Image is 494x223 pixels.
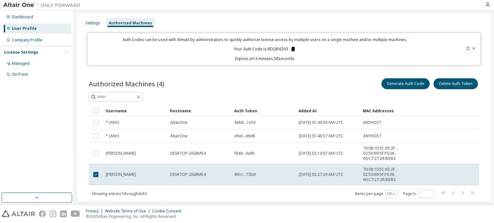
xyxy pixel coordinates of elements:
span: Authorized Machines (4) [89,79,164,88]
p: © 2025 Altair Engineering, Inc. All Rights Reserved. [86,214,185,219]
button: 10 [387,191,396,196]
span: Items per page [355,190,397,198]
img: facebook.svg [39,210,46,217]
span: AltairOne [170,120,188,125]
p: Your Auth Code is: 8DQB4ZH3 [234,46,296,52]
div: Auth Token [234,106,293,116]
span: Showing entries 1 through 4 of 4 [92,191,147,196]
span: Page n. [403,190,434,198]
div: Managed [12,61,30,66]
div: Authorized Machines [109,21,152,26]
img: instagram.svg [50,210,56,217]
span: f849...4a86 [234,151,254,156]
span: 861c...72bd [234,172,256,177]
img: altair_logo.svg [2,210,35,217]
span: 70:08:10:5C:65:2F , 02:50:69:5F:F6:06 , 60:C7:27:28:80:B2 [363,146,408,161]
button: Generate Auth Code [381,78,430,89]
div: Privacy [86,209,105,214]
p: Expires in 14 minutes, 58 seconds [91,56,438,61]
span: ANYHOST [363,120,381,125]
span: [DATE] 02:27:29 AM UTC [299,172,343,177]
div: Added At [298,106,358,116]
div: Dashboard [12,14,33,20]
div: Settings [85,21,100,26]
button: Delete Auth Token [434,78,478,89]
span: AltairOne [170,133,188,139]
span: [DATE] 02:13:07 AM UTC [299,151,343,156]
div: Hostname [170,106,229,116]
span: DESKTOP-2IGBM54 [170,151,206,156]
div: MAC Addresses [363,106,408,116]
span: [PERSON_NAME] [106,151,136,156]
img: youtube.svg [71,210,80,217]
span: * (ANY) [106,133,119,139]
div: Cookie Consent [152,209,185,214]
img: Altair One [3,2,84,8]
span: [DATE] 01:46:57 AM UTC [299,133,343,139]
span: * (ANY) [106,120,119,125]
span: ANYHOST [363,133,381,139]
span: 70:08:10:5C:65:2F , 02:50:69:5F:F6:06 , 60:C7:27:28:80:B2 [363,167,408,182]
p: Auth Codes can be used with Almutil by administrators to quickly authorize license access by mult... [91,37,438,42]
div: License Settings [4,50,38,55]
span: [DATE] 01:46:56 AM UTC [299,120,343,125]
div: Website Terms of Use [105,209,152,214]
img: linkedin.svg [60,210,67,217]
span: DESKTOP-2IGBM54 [170,172,206,177]
span: efe6...d6d8 [234,133,255,139]
span: 8eb6...1e53 [234,120,256,125]
div: User Profile [12,26,37,31]
div: Company Profile [12,38,42,43]
div: On Prem [12,72,28,77]
div: Username [105,106,165,116]
span: [PERSON_NAME] [106,172,136,177]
